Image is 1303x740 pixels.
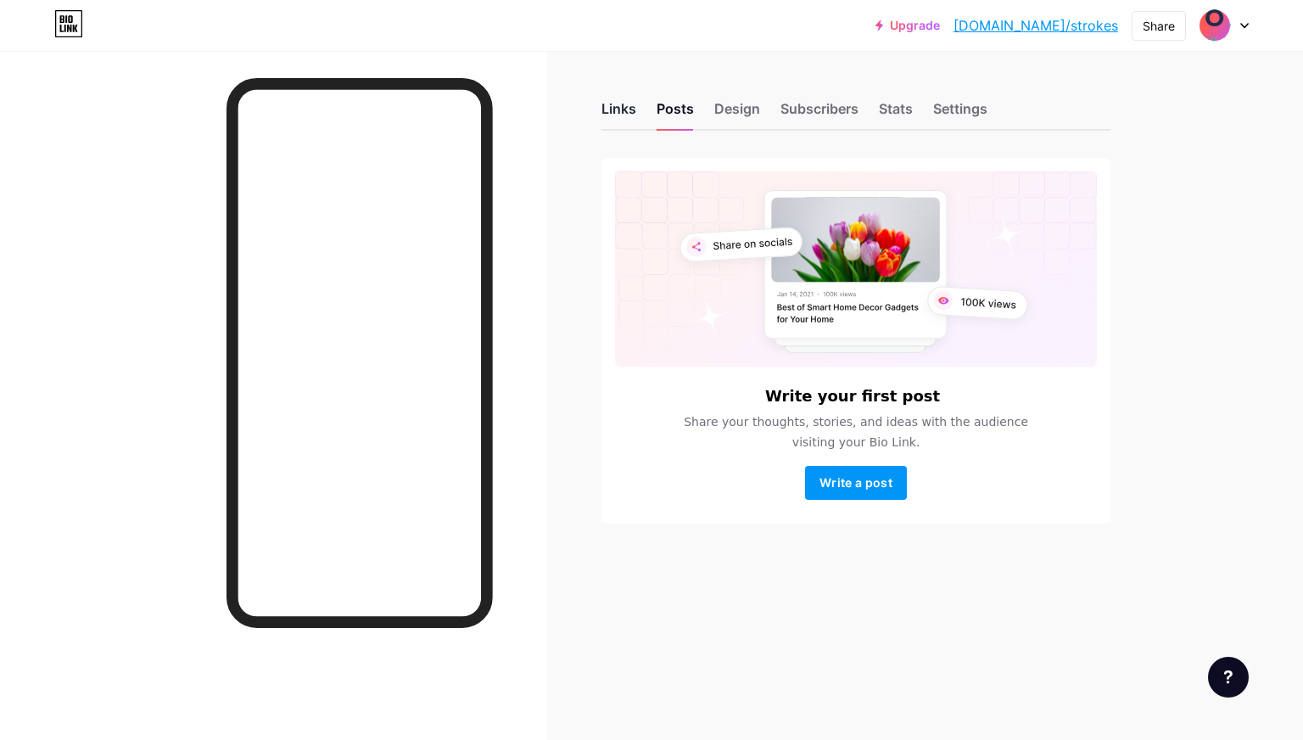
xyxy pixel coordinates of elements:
[780,98,858,129] div: Subscribers
[1143,17,1175,35] div: Share
[601,98,636,129] div: Links
[819,475,892,490] span: Write a post
[765,388,940,405] h6: Write your first post
[879,98,913,129] div: Stats
[1199,9,1231,42] img: Omsi Avinash Peethala
[875,19,940,32] a: Upgrade
[933,98,987,129] div: Settings
[805,466,907,500] button: Write a post
[657,98,694,129] div: Posts
[714,98,760,129] div: Design
[663,412,1049,452] span: Share your thoughts, stories, and ideas with the audience visiting your Bio Link.
[953,15,1118,36] a: [DOMAIN_NAME]/strokes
